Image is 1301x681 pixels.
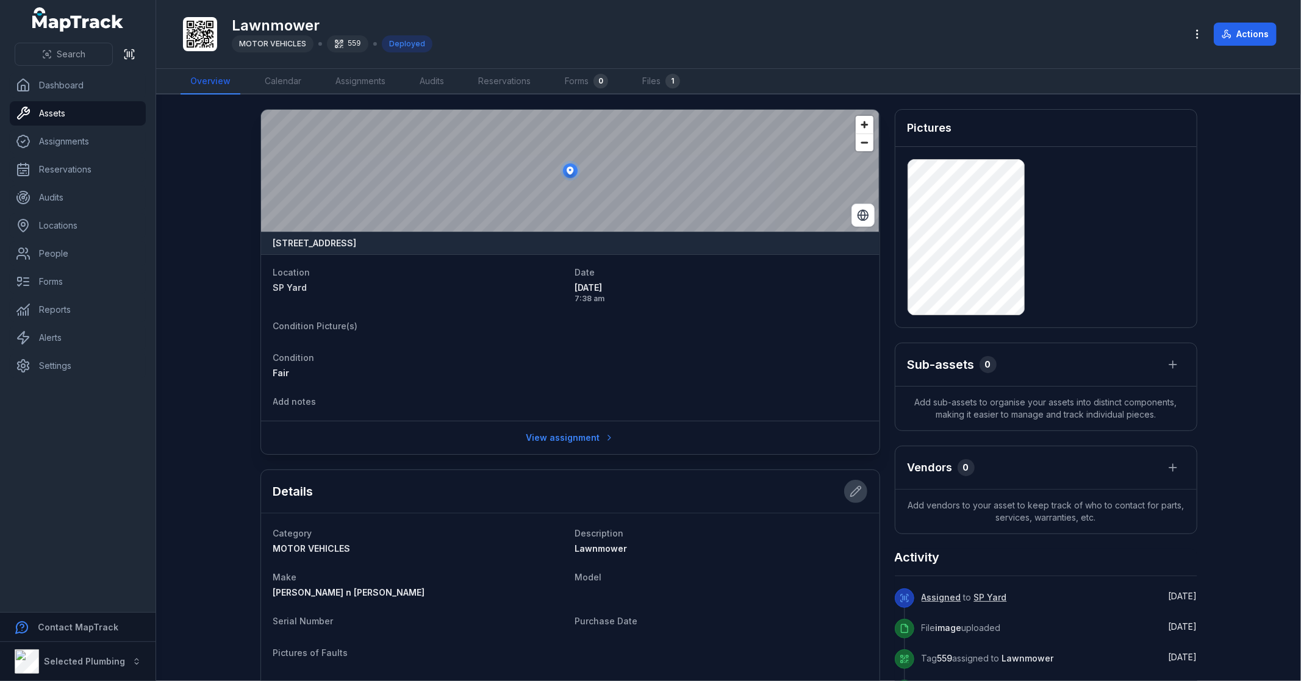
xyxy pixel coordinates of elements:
span: Category [273,528,312,538]
a: Assignments [326,69,395,94]
span: Model [575,572,602,582]
a: View assignment [518,426,622,449]
h2: Sub-assets [908,356,975,373]
a: Locations [10,213,146,238]
h2: Details [273,483,314,500]
button: Search [15,43,113,66]
span: SP Yard [273,282,307,293]
a: Audits [10,185,146,210]
span: Purchase Date [575,616,638,626]
span: MOTOR VEHICLES [273,543,351,554]
span: [PERSON_NAME] n [PERSON_NAME] [273,587,425,597]
a: SP Yard [974,591,1007,604]
span: Lawnmower [1002,653,1054,663]
time: 5/5/2025, 7:38:35 AM [1169,621,1197,632]
span: 559 [937,653,953,663]
h3: Pictures [908,119,952,137]
span: Lawnmower [575,543,628,554]
a: Audits [410,69,454,94]
span: Add vendors to your asset to keep track of who to contact for parts, services, warranties, etc. [895,490,1197,533]
span: to [922,592,1007,602]
strong: Selected Plumbing [44,656,125,666]
span: Add notes [273,396,317,407]
span: Serial Number [273,616,334,626]
span: [DATE] [1169,591,1197,601]
a: Dashboard [10,73,146,98]
span: Tag assigned to [922,653,1054,663]
a: Reservations [10,157,146,182]
div: 0 [980,356,997,373]
a: Calendar [255,69,311,94]
a: People [10,241,146,266]
div: 0 [593,74,608,88]
span: 7:38 am [575,294,867,304]
button: Switch to Satellite View [851,204,875,227]
a: Overview [181,69,240,94]
canvas: Map [261,110,880,232]
a: SP Yard [273,282,565,294]
span: Condition Picture(s) [273,321,358,331]
div: Deployed [382,35,432,52]
button: Zoom out [856,134,873,151]
span: Location [273,267,310,277]
span: Pictures of Faults [273,647,348,658]
span: Date [575,267,595,277]
a: Reports [10,298,146,322]
span: [DATE] [1169,652,1197,662]
span: image [936,622,962,633]
span: Add sub-assets to organise your assets into distinct components, making it easier to manage and t... [895,387,1197,430]
h1: Lawnmower [232,16,432,35]
span: Fair [273,368,290,378]
h3: Vendors [908,459,953,476]
span: Search [57,48,85,60]
a: Reservations [468,69,540,94]
button: Actions [1214,23,1277,46]
a: Forms [10,269,146,294]
span: [DATE] [1169,621,1197,632]
button: Zoom in [856,116,873,134]
div: 0 [958,459,975,476]
strong: Contact MapTrack [38,622,118,632]
time: 5/5/2025, 7:38:46 AM [575,282,867,304]
a: Alerts [10,326,146,350]
time: 5/5/2025, 7:38:46 AM [1169,591,1197,601]
span: MOTOR VEHICLES [239,39,306,48]
a: Forms0 [555,69,618,94]
span: [DATE] [575,282,867,294]
span: Make [273,572,297,582]
a: MapTrack [32,7,124,32]
a: Settings [10,354,146,378]
h2: Activity [895,549,940,566]
div: 559 [327,35,368,52]
span: File uploaded [922,622,1001,633]
a: Assigned [922,591,961,604]
time: 5/5/2025, 7:38:09 AM [1169,652,1197,662]
span: Condition [273,352,315,363]
a: Assets [10,101,146,126]
strong: [STREET_ADDRESS] [273,237,357,249]
div: 1 [665,74,680,88]
span: Description [575,528,624,538]
a: Files1 [633,69,690,94]
a: Assignments [10,129,146,154]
